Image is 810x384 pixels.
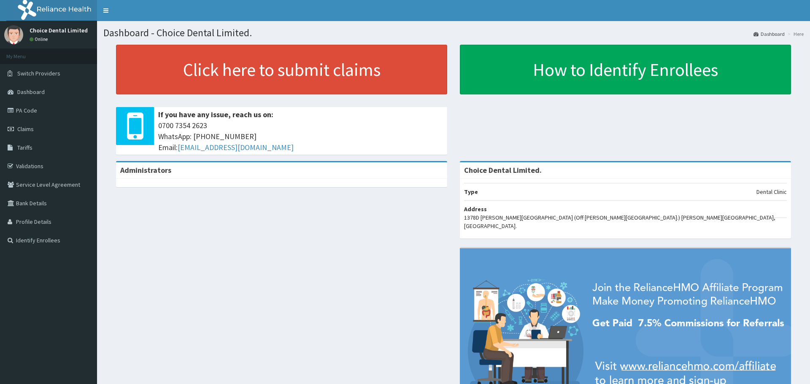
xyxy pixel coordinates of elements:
li: Here [786,30,804,38]
a: Online [30,36,50,42]
span: Claims [17,125,34,133]
span: Switch Providers [17,70,60,77]
a: Click here to submit claims [116,45,447,94]
b: Address [464,205,487,213]
img: User Image [4,25,23,44]
span: Tariffs [17,144,32,151]
a: How to Identify Enrollees [460,45,791,94]
span: 0700 7354 2623 WhatsApp: [PHONE_NUMBER] Email: [158,120,443,153]
h1: Dashboard - Choice Dental Limited. [103,27,804,38]
strong: Choice Dental Limited. [464,165,542,175]
b: If you have any issue, reach us on: [158,110,273,119]
p: Dental Clinic [756,188,787,196]
span: Dashboard [17,88,45,96]
a: [EMAIL_ADDRESS][DOMAIN_NAME] [178,142,294,152]
p: 1378D [PERSON_NAME][GEOGRAPHIC_DATA] (Off [PERSON_NAME][GEOGRAPHIC_DATA].) [PERSON_NAME][GEOGRAPH... [464,213,787,230]
a: Dashboard [753,30,785,38]
b: Administrators [120,165,171,175]
p: Choice Dental Limited [30,27,88,33]
b: Type [464,188,478,196]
